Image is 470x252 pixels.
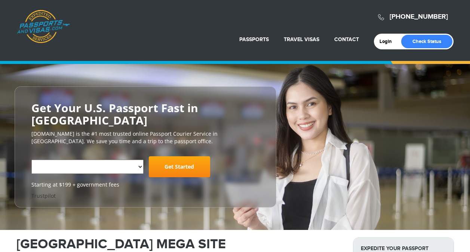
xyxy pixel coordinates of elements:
a: Passports & [DOMAIN_NAME] [17,10,70,43]
a: Trustpilot [31,192,56,199]
p: [DOMAIN_NAME] is the #1 most trusted online Passport Courier Service in [GEOGRAPHIC_DATA]. We sav... [31,130,259,145]
a: [PHONE_NUMBER] [390,13,448,21]
a: Get Started [149,156,210,177]
h1: [GEOGRAPHIC_DATA] MEGA SITE [16,237,342,251]
a: Travel Visas [284,36,319,43]
span: Starting at $199 + government fees [31,181,259,188]
a: Contact [334,36,359,43]
a: Check Status [401,35,452,48]
h2: Get Your U.S. Passport Fast in [GEOGRAPHIC_DATA] [31,102,259,126]
a: Passports [239,36,269,43]
a: Login [380,39,397,44]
